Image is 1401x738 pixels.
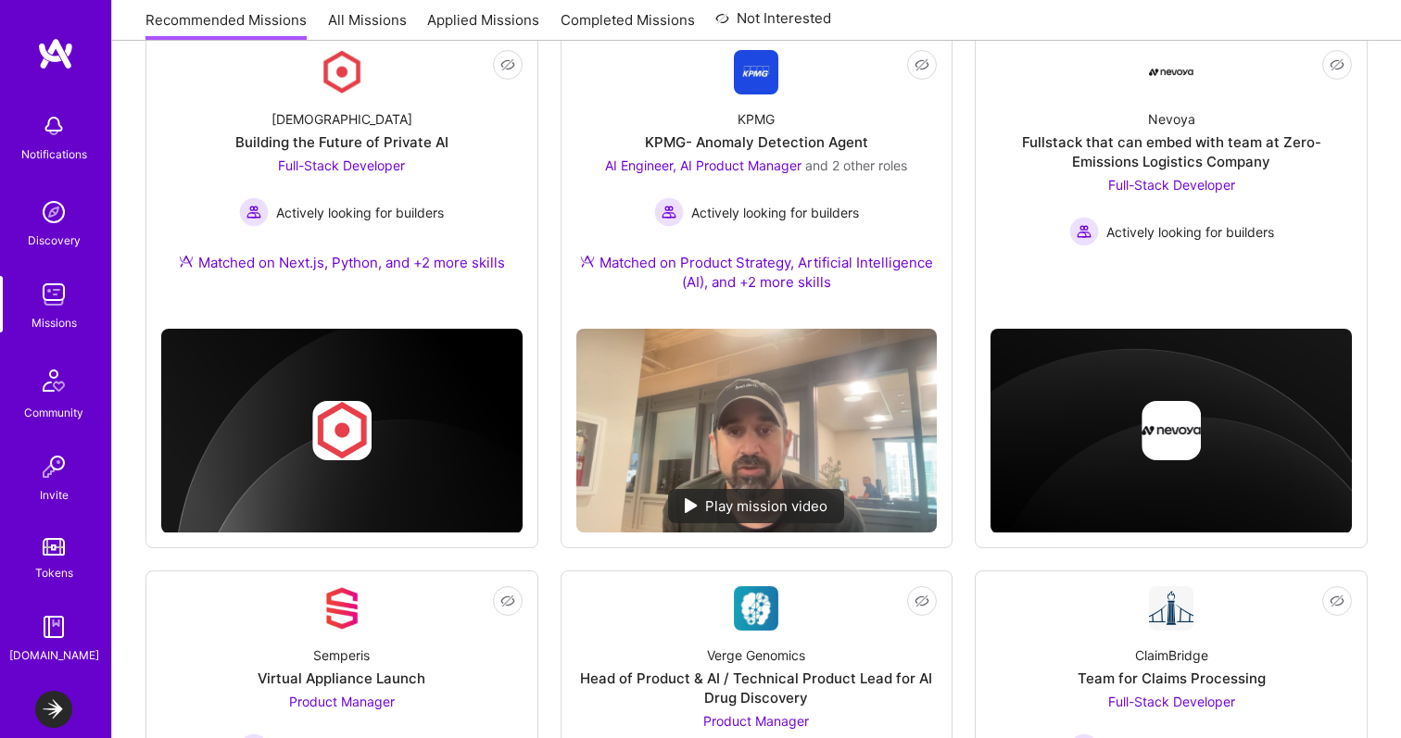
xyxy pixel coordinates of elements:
div: ClaimBridge [1135,645,1208,665]
i: icon EyeClosed [500,594,515,608]
img: cover [161,329,523,533]
div: Missions [32,313,77,332]
img: Company Logo [1149,586,1193,631]
img: Company Logo [320,50,364,94]
img: Invite [35,448,72,485]
span: Full-Stack Developer [278,157,405,173]
span: Actively looking for builders [1106,222,1274,242]
span: Full-Stack Developer [1108,177,1235,193]
span: Actively looking for builders [691,203,859,222]
div: Matched on Product Strategy, Artificial Intelligence (AI), and +2 more skills [576,253,938,292]
div: Invite [40,485,69,505]
div: Verge Genomics [707,645,805,665]
a: Not Interested [715,7,831,41]
img: logo [37,37,74,70]
img: Company Logo [320,586,364,631]
a: Completed Missions [561,10,695,41]
div: Matched on Next.js, Python, and +2 more skills [179,253,505,272]
div: Building the Future of Private AI [235,132,448,152]
img: Company Logo [734,50,778,94]
div: Nevoya [1148,109,1195,129]
img: bell [35,107,72,144]
a: LaunchDarkly: Experimentation Delivery Team [31,691,77,728]
div: Discovery [28,231,81,250]
a: Recommended Missions [145,10,307,41]
a: Company LogoKPMGKPMG- Anomaly Detection AgentAI Engineer, AI Product Manager and 2 other rolesAct... [576,50,938,314]
div: Fullstack that can embed with team at Zero-Emissions Logistics Company [991,132,1352,171]
div: Play mission video [668,489,844,523]
img: cover [991,329,1352,533]
img: tokens [43,538,65,556]
i: icon EyeClosed [915,57,929,72]
img: play [685,498,698,513]
div: Notifications [21,144,87,164]
span: Full-Stack Developer [1108,694,1235,709]
img: LaunchDarkly: Experimentation Delivery Team [35,691,72,728]
img: Actively looking for builders [239,197,269,227]
span: Product Manager [289,694,395,709]
img: Community [32,358,76,403]
img: Actively looking for builders [1069,217,1099,246]
div: [DOMAIN_NAME] [9,645,99,665]
i: icon EyeClosed [1330,57,1344,72]
i: icon EyeClosed [1330,594,1344,608]
img: Ateam Purple Icon [179,254,194,269]
img: Company logo [1142,401,1201,460]
div: Head of Product & AI / Technical Product Lead for AI Drug Discovery [576,669,938,707]
div: Virtual Appliance Launch [258,669,425,688]
span: AI Engineer, AI Product Manager [605,157,801,173]
a: Applied Missions [427,10,539,41]
img: Actively looking for builders [654,197,684,227]
img: Company Logo [1149,50,1193,94]
div: [DEMOGRAPHIC_DATA] [271,109,412,129]
a: Company LogoNevoyaFullstack that can embed with team at Zero-Emissions Logistics CompanyFull-Stac... [991,50,1352,283]
img: Company logo [312,401,372,460]
span: and 2 other roles [805,157,907,173]
img: teamwork [35,276,72,313]
div: Community [24,403,83,422]
div: Team for Claims Processing [1078,669,1266,688]
div: Semperis [313,645,370,665]
i: icon EyeClosed [500,57,515,72]
div: Tokens [35,563,73,582]
img: guide book [35,608,72,645]
div: KPMG- Anomaly Detection Agent [645,132,868,152]
img: discovery [35,194,72,231]
span: Actively looking for builders [276,203,444,222]
span: Product Manager [703,713,809,729]
i: icon EyeClosed [915,594,929,608]
a: Company Logo[DEMOGRAPHIC_DATA]Building the Future of Private AIFull-Stack Developer Actively look... [161,50,523,294]
img: No Mission [576,329,938,532]
a: All Missions [328,10,407,41]
img: Ateam Purple Icon [580,254,595,269]
img: Company Logo [734,586,778,631]
div: KPMG [738,109,775,129]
